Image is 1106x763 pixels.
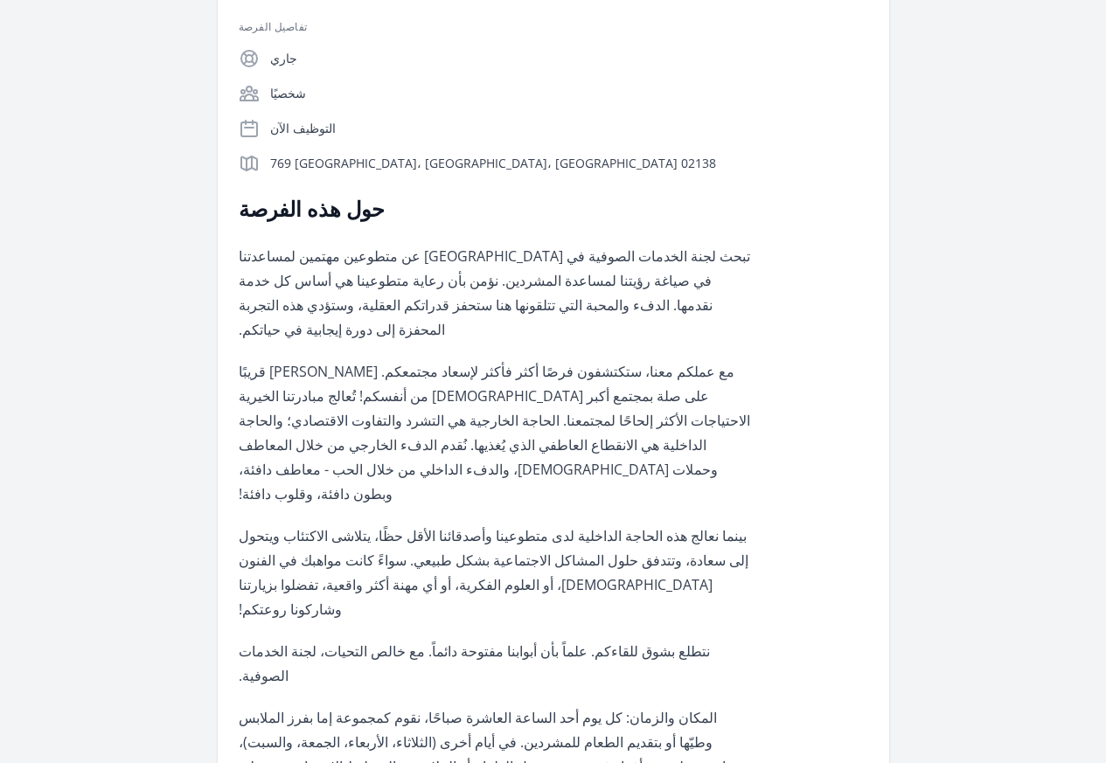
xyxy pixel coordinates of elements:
font: شخصيًا [270,85,306,101]
font: 769 [GEOGRAPHIC_DATA]، [GEOGRAPHIC_DATA]، [GEOGRAPHIC_DATA] 02138 [270,155,716,171]
font: تبحث لجنة الخدمات الصوفية في [GEOGRAPHIC_DATA] عن متطوعين مهتمين لمساعدتنا في صياغة رؤيتنا لمساعد... [239,246,750,339]
font: نتطلع بشوق للقاءكم. علماً بأن أبوابنا مفتوحة دائماً. مع خالص التحيات، لجنة الخدمات الصوفية. [239,642,710,685]
font: تفاصيل الفرصة [239,19,308,34]
font: مع عملكم معنا، ستكتشفون فرصًا أكثر فأكثر لإسعاد مجتمعكم. [PERSON_NAME] قريبًا على صلة بمجتمع أكبر... [239,362,750,503]
font: جاري [270,50,297,66]
font: بينما نعالج هذه الحاجة الداخلية لدى متطوعينا وأصدقائنا الأقل حظًا، يتلاشى الاكتئاب ويتحول إلى سعا... [239,526,748,619]
font: حول هذه الفرصة [239,194,385,223]
font: التوظيف الآن [270,120,336,136]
